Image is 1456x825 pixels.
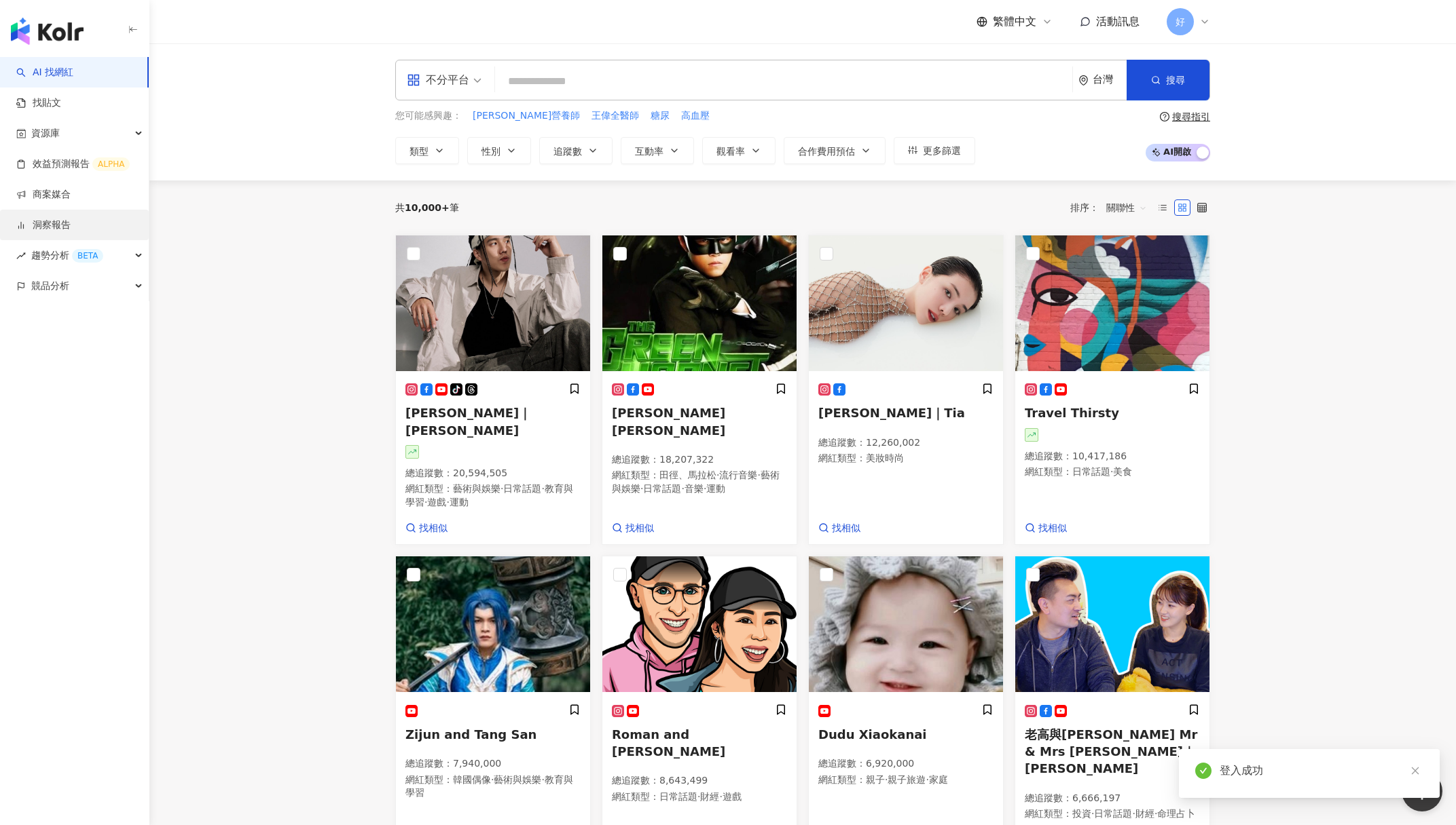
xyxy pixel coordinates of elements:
span: 追蹤數 [553,146,582,157]
a: KOL AvatarTravel Thirsty總追蹤數：10,417,186網紅類型：日常話題·美食找相似 [1015,235,1210,545]
a: 效益預測報告ALPHA [16,157,130,171]
span: 合作費用預估 [798,146,855,157]
p: 網紅類型 ： [612,469,787,495]
a: 商案媒合 [16,188,71,202]
button: 合作費用預估 [784,137,886,164]
span: · [640,483,643,494]
button: 追蹤數 [539,137,613,164]
span: 日常話題 [1072,466,1110,477]
span: · [719,791,722,802]
span: 找相似 [1038,522,1067,535]
span: 運動 [450,497,469,507]
div: 登入成功 [1220,763,1423,779]
div: 台灣 [1093,74,1127,85]
span: [PERSON_NAME]｜[PERSON_NAME] [405,406,531,437]
p: 總追蹤數 ： 6,666,197 [1025,792,1200,805]
img: KOL Avatar [809,235,1003,371]
span: Roman and [PERSON_NAME] [612,727,725,759]
a: KOL Avatar[PERSON_NAME]｜Tia總追蹤數：12,260,002網紅類型：美妝時尚找相似 [808,235,1004,545]
img: logo [11,18,84,45]
span: 親子 [866,774,885,785]
span: · [757,469,760,480]
span: 類型 [409,146,429,157]
span: 命理占卜 [1157,808,1195,819]
span: 投資 [1072,808,1091,819]
span: 互動率 [635,146,663,157]
span: · [1091,808,1094,819]
span: rise [16,251,26,261]
span: 趨勢分析 [31,240,103,271]
span: 運動 [706,483,725,494]
p: 網紅類型 ： [405,482,581,509]
span: · [885,774,888,785]
span: · [1132,808,1135,819]
p: 總追蹤數 ： 20,594,505 [405,467,581,480]
span: environment [1078,75,1089,85]
img: KOL Avatar [1015,556,1209,692]
button: 互動率 [621,137,694,164]
p: 總追蹤數 ： 7,940,000 [405,757,581,771]
span: 日常話題 [1094,808,1132,819]
span: check-circle [1195,763,1212,779]
img: KOL Avatar [396,235,590,371]
span: [PERSON_NAME] [PERSON_NAME] [612,406,725,437]
span: 找相似 [625,522,654,535]
a: 找相似 [405,522,448,535]
span: 性別 [481,146,500,157]
p: 總追蹤數 ： 10,417,186 [1025,450,1200,463]
span: · [716,469,719,480]
button: 高血壓 [680,109,710,123]
span: 觀看率 [716,146,745,157]
span: 資源庫 [31,118,60,149]
span: Zijun and Tang San [405,727,536,742]
button: 觀看率 [702,137,776,164]
button: 王偉全醫師 [591,109,640,123]
button: 類型 [395,137,459,164]
span: 您可能感興趣： [395,109,462,123]
span: 田徑、馬拉松 [659,469,716,480]
div: 不分平台 [407,69,469,91]
img: KOL Avatar [809,556,1003,692]
span: 美妝時尚 [866,453,904,463]
span: · [446,497,449,507]
span: 日常話題 [659,791,697,802]
span: 遊戲 [723,791,742,802]
button: [PERSON_NAME]營養師 [472,109,581,123]
span: · [697,791,700,802]
button: 糖尿 [650,109,670,123]
span: 老高與[PERSON_NAME] Mr & Mrs [PERSON_NAME]｜[PERSON_NAME] [1025,727,1197,775]
span: · [681,483,684,494]
div: BETA [72,249,103,263]
p: 網紅類型 ： [1025,807,1200,821]
span: · [500,483,503,494]
span: 美食 [1113,466,1132,477]
img: KOL Avatar [602,556,797,692]
img: KOL Avatar [396,556,590,692]
span: 家庭 [929,774,948,785]
span: 糖尿 [651,109,670,123]
img: KOL Avatar [602,235,797,371]
span: · [926,774,928,785]
a: KOL Avatar[PERSON_NAME]｜[PERSON_NAME]總追蹤數：20,594,505網紅類型：藝術與娛樂·日常話題·教育與學習·遊戲·運動找相似 [395,235,591,545]
a: 找相似 [612,522,654,535]
span: appstore [407,73,420,87]
span: · [424,497,427,507]
span: 日常話題 [643,483,681,494]
span: 音樂 [685,483,704,494]
span: · [541,774,544,785]
img: KOL Avatar [1015,235,1209,371]
span: Travel Thirsty [1025,406,1119,420]
span: 藝術與娛樂 [612,469,780,494]
span: 搜尋 [1166,75,1185,85]
span: 競品分析 [31,271,69,301]
span: 藝術與娛樂 [453,483,500,494]
span: question-circle [1160,112,1169,121]
span: · [704,483,706,494]
span: 韓國偶像 [453,774,491,785]
span: 流行音樂 [719,469,757,480]
span: 遊戲 [427,497,446,507]
span: 關聯性 [1106,197,1147,218]
button: 性別 [467,137,531,164]
div: 搜尋指引 [1172,111,1210,122]
button: 更多篩選 [894,137,975,164]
